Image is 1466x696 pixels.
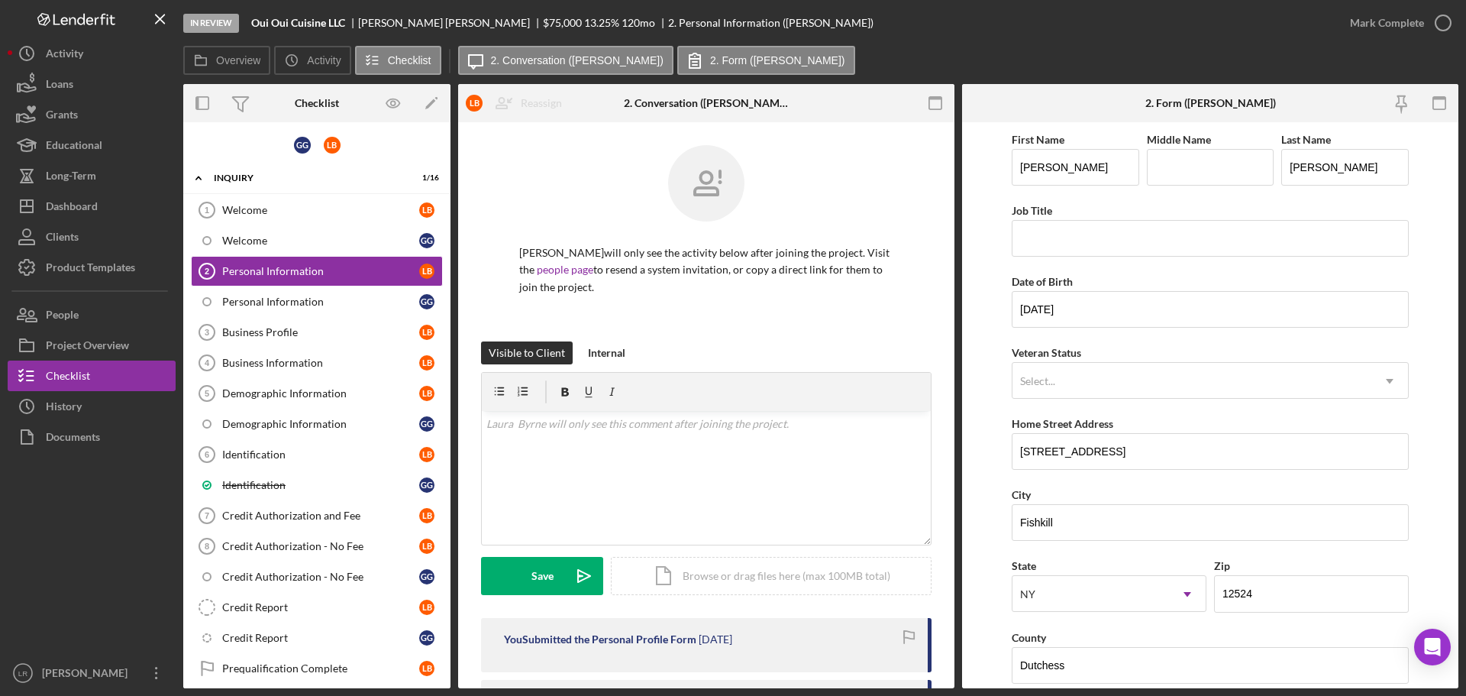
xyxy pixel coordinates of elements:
button: Checklist [355,46,441,75]
label: Last Name [1281,133,1331,146]
tspan: 1 [205,206,209,215]
div: Mark Complete [1350,8,1424,38]
div: History [46,391,82,426]
div: L B [419,600,434,615]
label: Overview [216,54,260,66]
button: Mark Complete [1335,8,1458,38]
div: Clients [46,222,79,256]
tspan: 7 [205,511,209,520]
a: Credit ReportLB [191,592,443,623]
div: L B [419,355,434,371]
tspan: 4 [205,358,210,367]
a: IdentificationGG [191,470,443,500]
div: L B [419,386,434,401]
a: Product Templates [8,252,176,283]
div: Activity [46,38,83,73]
div: G G [419,416,434,432]
button: Activity [274,46,350,75]
button: 2. Conversation ([PERSON_NAME]) [458,46,673,75]
button: Documents [8,422,176,452]
div: Credit Authorization and Fee [222,510,419,522]
div: Internal [588,342,625,364]
label: 2. Form ([PERSON_NAME]) [710,54,845,66]
button: Checklist [8,361,176,391]
div: 2. Personal Information ([PERSON_NAME]) [668,17,873,29]
a: People [8,299,176,330]
div: Credit Authorization - No Fee [222,571,419,583]
b: Oui Oui Cuisine LLC [251,17,345,29]
tspan: 2 [205,267,209,276]
div: Credit Report [222,632,419,644]
span: $75,000 [543,16,582,29]
p: [PERSON_NAME] will only see the activity below after joining the project. Visit the to resend a s... [519,244,893,296]
div: G G [419,477,434,493]
button: Educational [8,130,176,160]
div: Prequalification Complete [222,662,419,675]
div: Checklist [46,361,90,395]
a: 2Personal InformationLB [191,256,443,286]
div: Credit Report [222,601,419,613]
div: G G [419,630,434,646]
div: L B [324,137,341,154]
label: Date of Birth [1012,275,1073,288]
a: people page [537,263,593,276]
div: Product Templates [46,252,135,286]
div: Identification [222,479,419,491]
tspan: 8 [205,542,209,551]
div: Open Intercom Messenger [1414,629,1451,665]
tspan: 5 [205,389,209,398]
div: Inquiry [214,173,401,183]
a: 7Credit Authorization and FeeLB [191,500,443,531]
div: 2. Conversation ([PERSON_NAME]) [624,97,790,109]
button: Long-Term [8,160,176,191]
div: Select... [1020,375,1055,387]
label: County [1012,631,1046,644]
div: Credit Authorization - No Fee [222,540,419,552]
button: History [8,391,176,422]
div: [PERSON_NAME] [38,658,137,692]
div: Loans [46,69,73,103]
div: Demographic Information [222,387,419,400]
button: Loans [8,69,176,99]
button: Dashboard [8,191,176,222]
div: Personal Information [222,265,419,277]
div: L B [419,264,434,279]
a: 3Business ProfileLB [191,317,443,348]
div: Checklist [295,97,339,109]
div: Welcome [222,235,419,247]
div: 2. Form ([PERSON_NAME]) [1145,97,1276,109]
div: Documents [46,422,100,456]
div: Identification [222,448,419,461]
div: L B [419,325,434,340]
label: Activity [307,54,341,66]
div: [PERSON_NAME] [PERSON_NAME] [358,17,543,29]
label: Home Street Address [1012,417,1113,430]
div: Personal Information [222,296,419,308]
button: LBReassign [458,88,577,118]
button: 2. Form ([PERSON_NAME]) [677,46,855,75]
div: G G [294,137,311,154]
time: 2025-10-01 02:24 [699,633,732,646]
div: Long-Term [46,160,96,195]
div: G G [419,569,434,584]
button: Visible to Client [481,342,573,364]
div: 1 / 16 [412,173,439,183]
a: 5Demographic InformationLB [191,378,443,409]
div: G G [419,233,434,248]
div: NY [1020,588,1035,601]
div: Educational [46,130,102,164]
label: Job Title [1012,204,1052,217]
button: Grants [8,99,176,130]
button: Save [481,557,603,595]
label: Checklist [388,54,431,66]
button: Project Overview [8,330,176,361]
div: In Review [183,14,239,33]
div: You Submitted the Personal Profile Form [504,633,696,646]
a: Clients [8,222,176,252]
